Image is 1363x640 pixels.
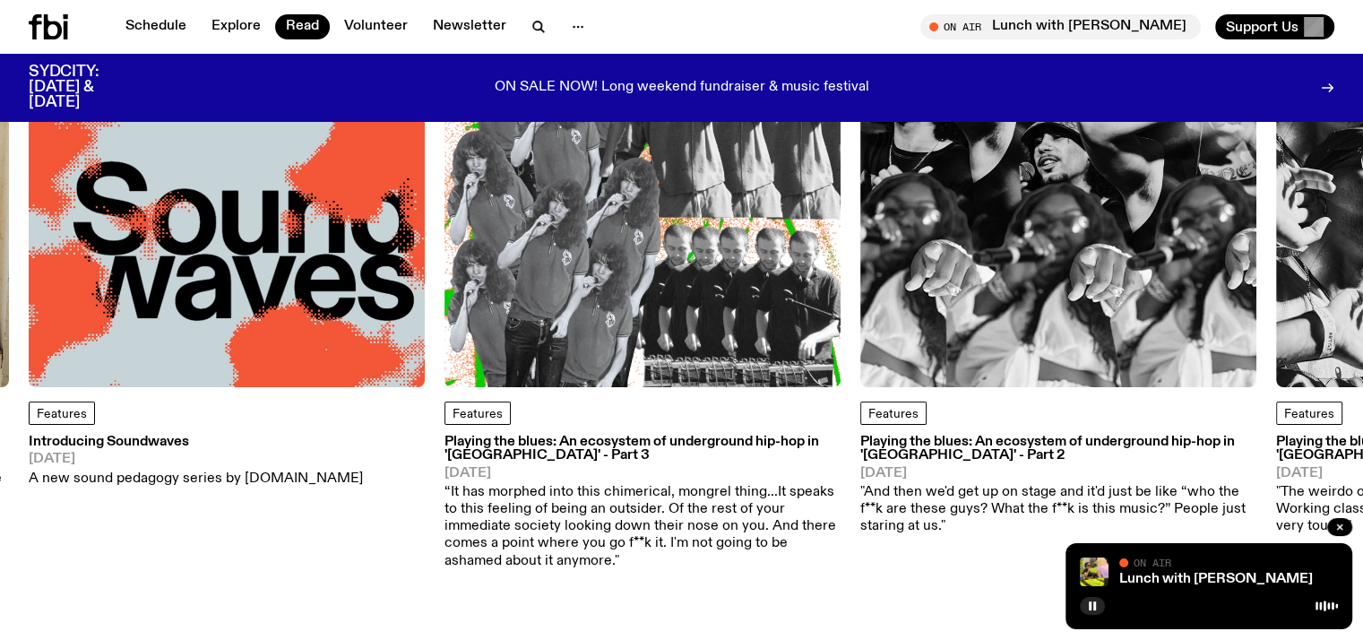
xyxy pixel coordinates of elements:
h3: SYDCITY: [DATE] & [DATE] [29,65,143,110]
a: Schedule [115,14,197,39]
span: Features [1284,408,1334,420]
h3: Playing the blues: An ecosystem of underground hip-hop in '[GEOGRAPHIC_DATA]' - Part 3 [444,436,841,463]
a: Features [860,402,927,425]
p: "And then we'd get up on stage and it'd just be like “who the f**k are these guys? What the f**k ... [860,484,1256,536]
span: Features [453,408,503,420]
a: Lunch with [PERSON_NAME] [1119,572,1313,586]
span: On Air [1134,557,1171,568]
span: [DATE] [29,453,363,466]
span: [DATE] [860,467,1256,480]
a: Introducing Soundwaves[DATE]A new sound pedagogy series by [DOMAIN_NAME] [29,436,363,488]
p: A new sound pedagogy series by [DOMAIN_NAME] [29,471,363,488]
p: “It has morphed into this chimerical, mongrel thing...It speaks to this feeling of being an outsi... [444,484,841,570]
a: Explore [201,14,272,39]
span: Support Us [1226,19,1298,35]
a: Playing the blues: An ecosystem of underground hip-hop in '[GEOGRAPHIC_DATA]' - Part 3[DATE]“It h... [444,436,841,570]
p: ON SALE NOW! Long weekend fundraiser & music festival [495,80,869,96]
h3: Playing the blues: An ecosystem of underground hip-hop in '[GEOGRAPHIC_DATA]' - Part 2 [860,436,1256,463]
a: Features [1276,402,1342,425]
button: Support Us [1215,14,1334,39]
h3: Introducing Soundwaves [29,436,363,449]
a: Features [444,402,511,425]
a: Read [275,14,330,39]
button: On AirLunch with [PERSON_NAME] [920,14,1201,39]
a: Features [29,402,95,425]
span: Features [868,408,919,420]
span: [DATE] [444,467,841,480]
a: Volunteer [333,14,418,39]
a: Newsletter [422,14,517,39]
span: Features [37,408,87,420]
a: Playing the blues: An ecosystem of underground hip-hop in '[GEOGRAPHIC_DATA]' - Part 2[DATE]"And ... [860,436,1256,535]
